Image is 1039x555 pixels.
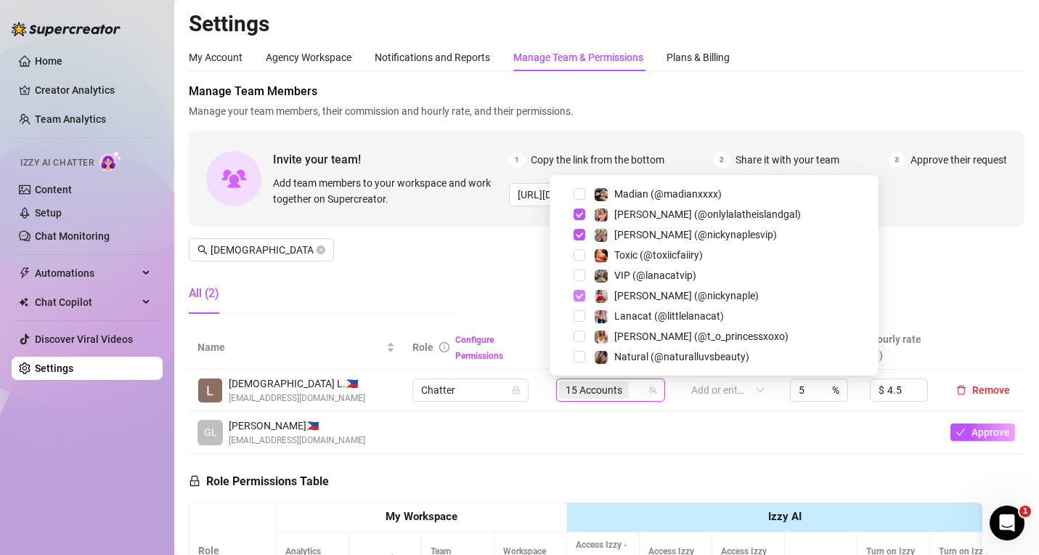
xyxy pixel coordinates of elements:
span: Izzy AI Chatter [20,156,94,170]
span: Share it with your team [736,152,839,168]
img: Nicky (@nickynaplesvip) [595,229,608,242]
img: VIP (@lanacatvip) [595,270,608,283]
h5: Role Permissions Table [189,473,329,490]
span: [PERSON_NAME] (@t_o_princessxoxo) [614,331,789,342]
span: info-circle [439,342,449,352]
span: VIP (@lanacatvip) [614,270,696,281]
a: Discover Viral Videos [35,333,133,345]
span: Add team members to your workspace and work together on Supercreator. [273,175,503,207]
img: Lady Loyola [198,378,222,402]
strong: My Workspace [386,510,457,523]
span: thunderbolt [19,267,30,279]
span: Select tree node [574,208,585,220]
th: Hourly rate ($) [861,325,942,370]
span: Approve their request [910,152,1007,168]
span: Select tree node [574,249,585,261]
strong: Izzy AI [768,510,802,523]
img: AI Chatter [99,150,122,171]
span: Remove [972,384,1010,396]
span: 15 Accounts [559,381,629,399]
span: GL [204,424,217,440]
span: 3 [889,152,905,168]
h2: Settings [189,10,1024,38]
span: Toxic (@toxiicfaiiry) [614,249,703,261]
span: [PERSON_NAME] 🇵🇭 [229,418,365,434]
a: Configure Permissions [455,335,503,361]
span: Select tree node [574,270,585,281]
span: lock [189,475,200,487]
a: Content [35,184,72,195]
img: Madian (@madianxxxx) [595,188,608,201]
span: 2 [714,152,730,168]
span: Role [412,341,433,353]
span: Manage your team members, their commission and hourly rate, and their permissions. [189,103,1024,119]
span: Lanacat (@littlelanacat) [614,310,724,322]
div: Manage Team & Permissions [513,49,643,65]
span: lock [512,386,521,394]
span: Natural (@naturalluvsbeauty) [614,351,749,362]
div: My Account [189,49,243,65]
span: Madian (@madianxxxx) [614,188,722,200]
span: [PERSON_NAME] (@onlylalatheislandgal) [614,208,801,220]
span: Select tree node [574,229,585,240]
a: Home [35,55,62,67]
span: Select tree node [574,290,585,301]
span: Automations [35,262,138,285]
input: Search members [211,242,314,258]
span: Chat Copilot [35,291,138,314]
img: Chat Copilot [19,297,28,307]
a: Settings [35,362,73,374]
iframe: Intercom live chat [990,506,1024,540]
a: Creator Analytics [35,78,151,102]
span: Select tree node [574,331,585,342]
span: [EMAIL_ADDRESS][DOMAIN_NAME] [229,392,365,405]
span: team [648,386,657,394]
div: Agency Workspace [266,49,351,65]
a: Setup [35,207,62,219]
span: search [197,245,208,255]
div: Notifications and Reports [375,49,490,65]
button: Remove [950,381,1016,399]
div: All (2) [189,285,219,302]
img: Lani (@t_o_princessxoxo) [595,331,608,344]
div: Plans & Billing [667,49,730,65]
span: Invite your team! [273,150,509,169]
span: Approve [971,426,1010,438]
span: delete [956,385,966,395]
span: Manage Team Members [189,83,1024,100]
span: 1 [509,152,525,168]
span: Copy the link from the bottom [531,152,664,168]
img: Lanacat (@littlelanacat) [595,310,608,323]
img: Lalita (@onlylalatheislandgal) [595,208,608,222]
th: Name [189,325,404,370]
span: 1 [1019,506,1031,517]
img: Toxic (@toxiicfaiiry) [595,249,608,262]
span: [EMAIL_ADDRESS][DOMAIN_NAME] [229,434,365,447]
a: Chat Monitoring [35,230,110,242]
span: Select tree node [574,351,585,362]
a: Team Analytics [35,113,106,125]
button: close-circle [317,246,325,254]
img: Natural (@naturalluvsbeauty) [595,351,608,364]
span: Chatter [421,379,520,401]
button: Approve [950,424,1015,441]
span: [DEMOGRAPHIC_DATA] L. 🇵🇭 [229,376,365,392]
span: [PERSON_NAME] (@nickynaple) [614,290,759,301]
span: 15 Accounts [566,382,622,398]
span: check [956,427,966,437]
img: logo-BBDzfeDw.svg [12,22,121,36]
span: Name [197,339,383,355]
span: Select tree node [574,188,585,200]
span: [PERSON_NAME] (@nickynaplesvip) [614,229,777,240]
img: Nicky (@nickynaple) [595,290,608,303]
span: Select tree node [574,310,585,322]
